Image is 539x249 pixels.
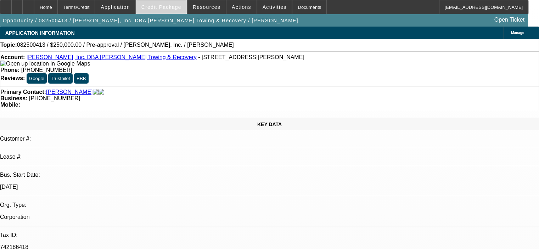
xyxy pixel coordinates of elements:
[0,67,19,73] strong: Phone:
[21,67,72,73] span: [PHONE_NUMBER]
[232,4,251,10] span: Actions
[17,42,234,48] span: 082500413 / $250,000.00 / Pre-approval / [PERSON_NAME], Inc. / [PERSON_NAME]
[99,89,104,95] img: linkedin-icon.png
[5,30,74,36] span: APPLICATION INFORMATION
[0,102,20,108] strong: Mobile:
[46,89,93,95] a: [PERSON_NAME]
[0,42,17,48] strong: Topic:
[0,95,27,101] strong: Business:
[29,95,80,101] span: [PHONE_NUMBER]
[27,54,197,60] a: [PERSON_NAME], Inc. DBA [PERSON_NAME] Towing & Recovery
[3,18,298,23] span: Opportunity / 082500413 / [PERSON_NAME], Inc. DBA [PERSON_NAME] Towing & Recovery / [PERSON_NAME]
[0,75,25,81] strong: Reviews:
[511,31,524,35] span: Manage
[198,54,304,60] span: - [STREET_ADDRESS][PERSON_NAME]
[27,73,47,84] button: Google
[187,0,226,14] button: Resources
[101,4,130,10] span: Application
[48,73,72,84] button: Trustpilot
[0,54,25,60] strong: Account:
[74,73,89,84] button: BBB
[141,4,181,10] span: Credit Package
[0,61,90,67] img: Open up location in Google Maps
[263,4,287,10] span: Activities
[257,121,282,127] span: KEY DATA
[0,89,46,95] strong: Primary Contact:
[95,0,135,14] button: Application
[93,89,99,95] img: facebook-icon.png
[226,0,257,14] button: Actions
[492,14,527,26] a: Open Ticket
[193,4,220,10] span: Resources
[257,0,292,14] button: Activities
[0,61,90,67] a: View Google Maps
[136,0,187,14] button: Credit Package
